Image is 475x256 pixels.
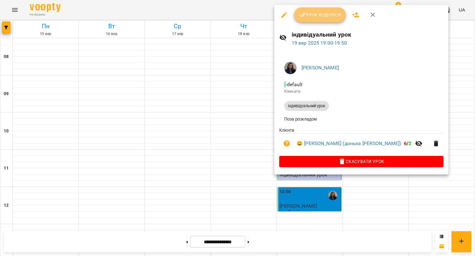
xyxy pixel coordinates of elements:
[302,65,339,71] a: [PERSON_NAME]
[279,156,443,167] button: Скасувати Урок
[404,140,407,146] span: 6
[284,158,439,165] span: Скасувати Урок
[279,127,443,156] ul: Клієнти
[292,30,443,39] h6: індивідуальний урок
[404,140,411,146] b: /
[292,40,347,46] a: 19 вер 2025 19:00-19:50
[279,136,294,151] button: Візит ще не сплачено. Додати оплату?
[297,140,401,147] a: 😀 [PERSON_NAME] (донька [PERSON_NAME])
[294,7,346,22] button: Урок відбувся
[284,62,297,74] img: ae595b08ead7d6d5f9af2f06f99573c6.jpeg
[284,82,304,87] span: - default
[284,103,329,109] span: індивідуальний урок
[409,140,411,146] span: 2
[299,11,341,19] span: Урок відбувся
[284,88,439,95] p: Кімната
[279,113,443,125] li: Поза розкладом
